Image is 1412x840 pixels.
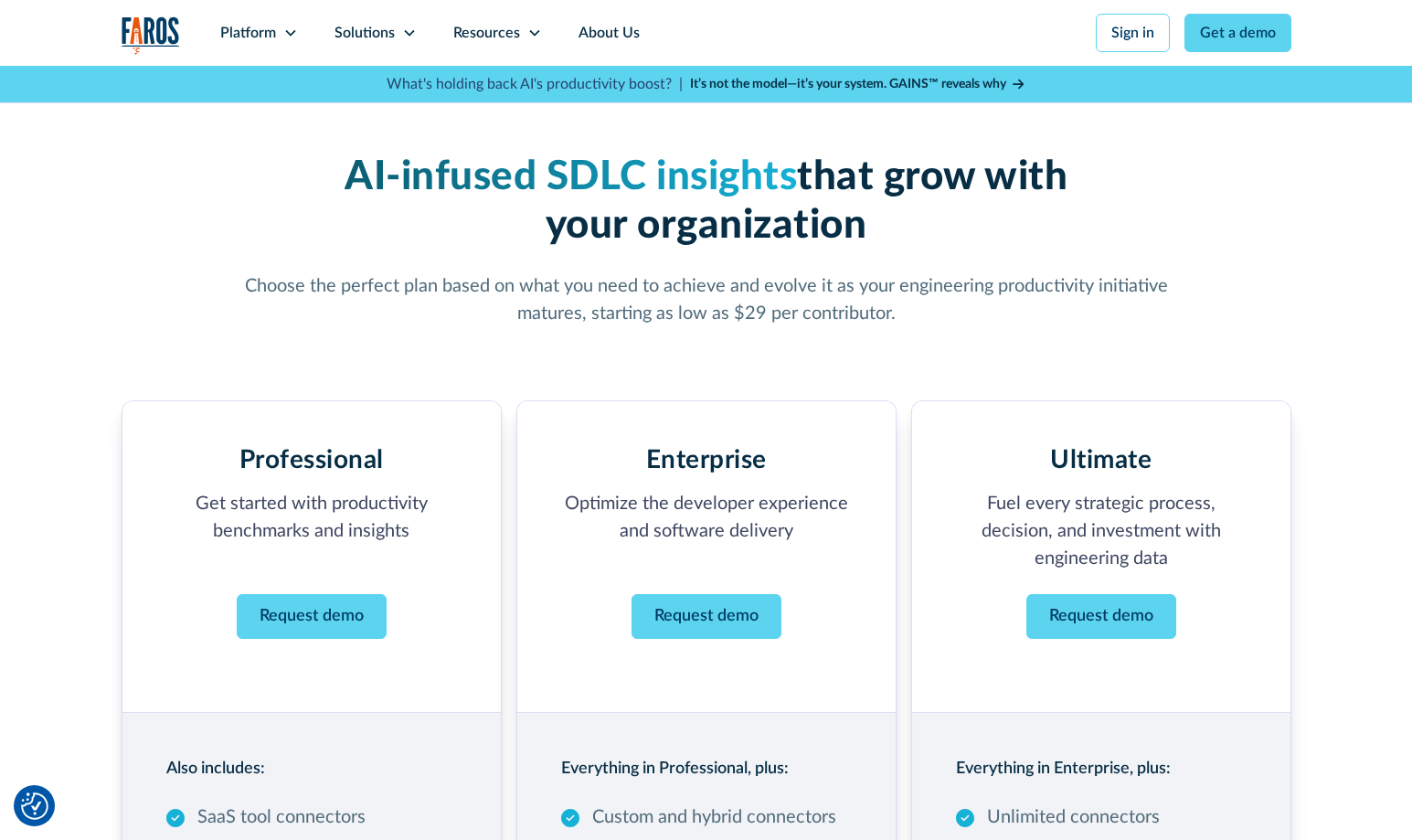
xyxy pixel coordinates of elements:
p: Get started with productivity benchmarks and insights ‍ [166,490,457,572]
h2: Professional [239,445,384,476]
p: What's holding back AI's productivity boost? | [387,73,683,95]
p: Unlimited connectors [987,803,1160,831]
span: AI-infused SDLC insights [345,157,797,197]
p: Choose the perfect plan based on what you need to achieve and evolve it as your engineering produ... [239,272,1174,327]
a: It’s not the model—it’s your system. GAINS™ reveals why [690,75,1026,94]
h2: Ultimate [1050,445,1152,476]
a: home [122,16,180,54]
img: Revisit consent button [21,792,48,820]
a: Sign in [1096,14,1170,52]
button: Cookie Settings [21,792,48,820]
h3: Everything in Enterprise, plus: [956,757,1171,782]
a: Contact Modal [632,594,781,639]
h1: that grow with your organization [239,154,1174,250]
div: Platform [220,22,276,44]
a: Get a demo [1184,14,1291,52]
div: Resources [453,22,520,44]
p: Custom and hybrid connectors [592,803,836,831]
p: SaaS tool connectors [197,803,366,831]
a: Contact Modal [1026,594,1176,639]
p: Fuel every strategic process, decision, and investment with engineering data [956,490,1247,572]
h2: Enterprise [646,445,767,476]
strong: It’s not the model—it’s your system. GAINS™ reveals why [690,78,1006,90]
img: Logo of the analytics and reporting company Faros. [122,16,180,54]
h3: Everything in Professional, plus: [561,757,789,782]
p: Optimize the developer experience and software delivery ‍ [561,490,852,572]
h3: Also includes: [166,757,265,782]
a: Contact Modal [237,594,387,639]
div: Solutions [334,22,395,44]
